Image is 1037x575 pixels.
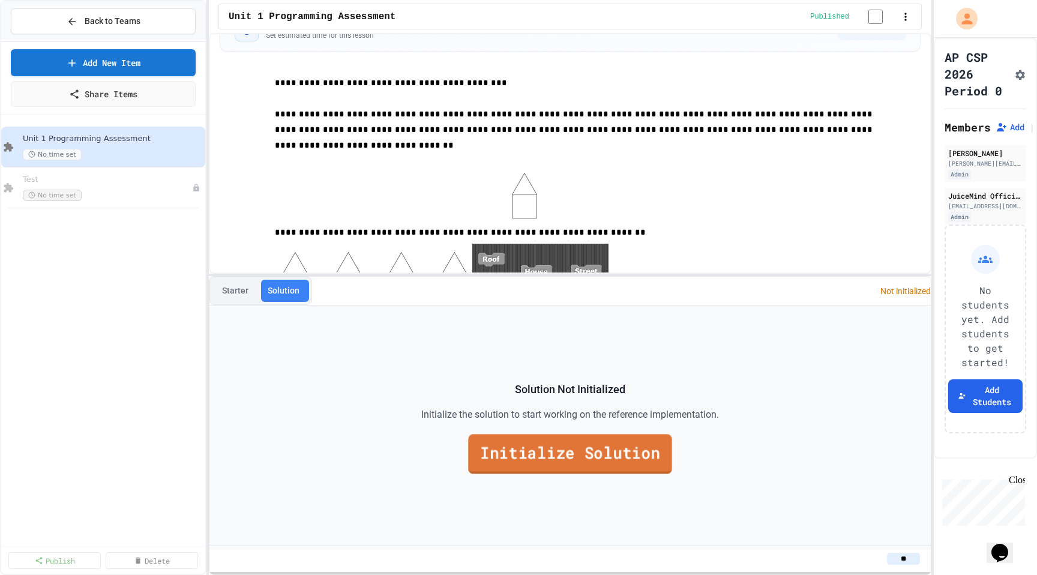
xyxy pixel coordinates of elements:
[11,8,196,34] button: Back to Teams
[11,81,196,107] a: Share Items
[955,283,1015,370] p: No students yet. Add students to get started!
[8,552,101,569] a: Publish
[23,190,82,201] span: No time set
[266,31,374,40] p: Set estimated time for this lesson
[987,527,1025,563] iframe: chat widget
[948,212,971,222] div: Admin
[85,15,140,28] span: Back to Teams
[106,552,198,569] a: Delete
[880,286,931,296] span: Not initialized
[948,190,1023,201] div: JuiceMind Official
[5,5,83,76] div: Chat with us now!Close
[948,202,1023,211] div: [EMAIL_ADDRESS][DOMAIN_NAME]
[854,10,897,24] input: publish toggle
[23,175,192,185] span: Test
[948,148,1023,158] div: [PERSON_NAME]
[229,10,395,24] span: Unit 1 Programming Assessment
[996,121,1024,133] button: Add
[421,381,719,398] h3: Solution Not Initialized
[23,134,203,144] span: Unit 1 Programming Assessment
[948,159,1023,168] div: [PERSON_NAME][EMAIL_ADDRESS][PERSON_NAME][DOMAIN_NAME]
[810,9,897,24] div: Content is published and visible to students
[945,119,991,136] h2: Members
[948,169,971,179] div: Admin
[258,280,309,302] button: Solution
[468,434,672,474] a: Initialize Solution
[11,49,196,76] a: Add New Item
[1014,67,1026,81] button: Assignment Settings
[192,184,200,192] div: Unpublished
[810,12,849,22] span: Published
[948,379,1023,413] button: Add Students
[945,49,1009,99] h1: AP CSP 2026 Period 0
[421,408,719,422] p: Initialize the solution to start working on the reference implementation.
[23,149,82,160] span: No time set
[943,5,981,32] div: My Account
[937,475,1025,526] iframe: chat widget
[1029,120,1035,134] span: |
[212,280,258,302] button: Starter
